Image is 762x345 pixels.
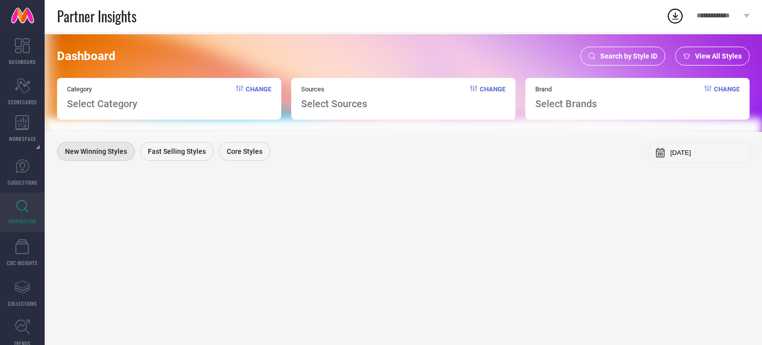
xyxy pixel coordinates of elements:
[246,85,271,110] span: Change
[7,259,38,267] span: CDC INSIGHTS
[67,85,137,93] span: Category
[670,149,745,156] input: Select month
[9,135,36,142] span: WORKSPACE
[65,147,127,155] span: New Winning Styles
[535,98,597,110] span: Select Brands
[301,98,367,110] span: Select Sources
[301,85,367,93] span: Sources
[480,85,506,110] span: Change
[9,58,36,66] span: DASHBOARD
[227,147,262,155] span: Core Styles
[67,98,137,110] span: Select Category
[57,49,116,63] span: Dashboard
[57,6,136,26] span: Partner Insights
[8,217,36,225] span: INSPIRATION
[8,98,37,106] span: SCORECARDS
[600,52,657,60] span: Search by Style ID
[7,179,38,186] span: SUGGESTIONS
[535,85,597,93] span: Brand
[695,52,742,60] span: View All Styles
[8,300,37,307] span: COLLECTIONS
[714,85,740,110] span: Change
[148,147,206,155] span: Fast Selling Styles
[666,7,684,25] div: Open download list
